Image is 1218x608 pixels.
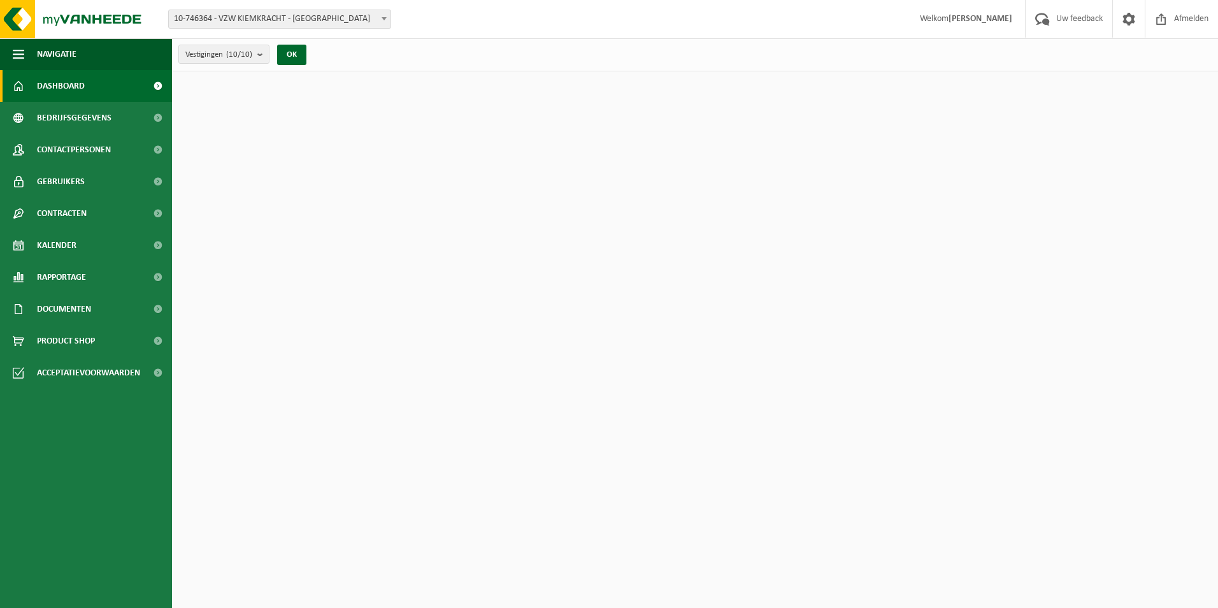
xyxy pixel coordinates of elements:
[37,229,76,261] span: Kalender
[168,10,391,29] span: 10-746364 - VZW KIEMKRACHT - HAMME
[185,45,252,64] span: Vestigingen
[37,293,91,325] span: Documenten
[178,45,269,64] button: Vestigingen(10/10)
[226,50,252,59] count: (10/10)
[37,38,76,70] span: Navigatie
[37,166,85,198] span: Gebruikers
[37,134,111,166] span: Contactpersonen
[37,261,86,293] span: Rapportage
[169,10,390,28] span: 10-746364 - VZW KIEMKRACHT - HAMME
[277,45,306,65] button: OK
[37,325,95,357] span: Product Shop
[949,14,1012,24] strong: [PERSON_NAME]
[37,70,85,102] span: Dashboard
[37,357,140,389] span: Acceptatievoorwaarden
[37,102,111,134] span: Bedrijfsgegevens
[37,198,87,229] span: Contracten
